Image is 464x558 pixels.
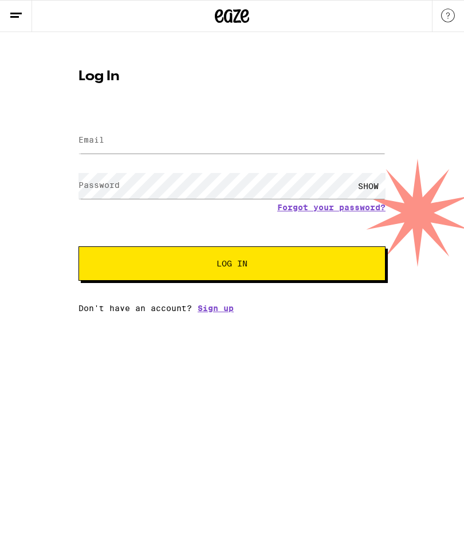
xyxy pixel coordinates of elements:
[26,8,50,18] span: Help
[78,70,386,84] h1: Log In
[78,135,104,144] label: Email
[78,304,386,313] div: Don't have an account?
[351,173,386,199] div: SHOW
[198,304,234,313] a: Sign up
[78,180,120,190] label: Password
[78,246,386,281] button: Log In
[78,128,386,154] input: Email
[217,260,247,268] span: Log In
[277,203,386,212] a: Forgot your password?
